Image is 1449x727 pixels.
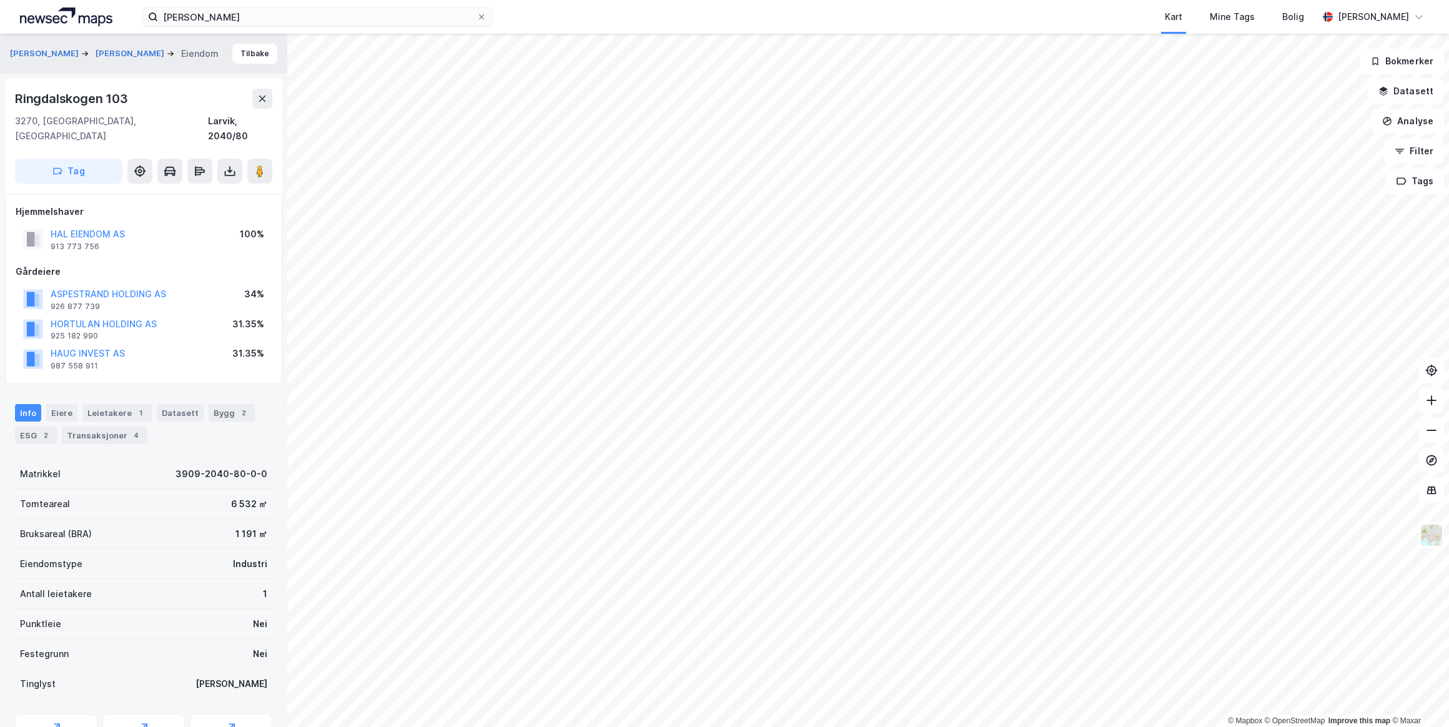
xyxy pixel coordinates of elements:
[1386,169,1444,194] button: Tags
[20,586,92,601] div: Antall leietakere
[157,404,204,422] div: Datasett
[233,556,267,571] div: Industri
[15,159,122,184] button: Tag
[237,407,250,419] div: 2
[20,616,61,631] div: Punktleie
[158,7,477,26] input: Søk på adresse, matrikkel, gårdeiere, leietakere eller personer
[20,646,69,661] div: Festegrunn
[253,616,267,631] div: Nei
[1372,109,1444,134] button: Analyse
[20,556,82,571] div: Eiendomstype
[15,404,41,422] div: Info
[15,427,57,444] div: ESG
[20,527,92,542] div: Bruksareal (BRA)
[16,204,272,219] div: Hjemmelshaver
[15,114,208,144] div: 3270, [GEOGRAPHIC_DATA], [GEOGRAPHIC_DATA]
[1420,523,1443,547] img: Z
[130,429,142,442] div: 4
[51,302,100,312] div: 926 877 739
[20,467,61,482] div: Matrikkel
[16,264,272,279] div: Gårdeiere
[240,227,264,242] div: 100%
[235,527,267,542] div: 1 191 ㎡
[20,676,56,691] div: Tinglyst
[46,404,77,422] div: Eiere
[62,427,147,444] div: Transaksjoner
[1328,716,1390,725] a: Improve this map
[1265,716,1325,725] a: OpenStreetMap
[51,331,98,341] div: 925 182 990
[10,47,81,60] button: [PERSON_NAME]
[195,676,267,691] div: [PERSON_NAME]
[1228,716,1262,725] a: Mapbox
[181,46,219,61] div: Eiendom
[232,317,264,332] div: 31.35%
[1384,139,1444,164] button: Filter
[15,89,131,109] div: Ringdalskogen 103
[134,407,147,419] div: 1
[1210,9,1255,24] div: Mine Tags
[82,404,152,422] div: Leietakere
[231,497,267,512] div: 6 532 ㎡
[39,429,52,442] div: 2
[244,287,264,302] div: 34%
[1368,79,1444,104] button: Datasett
[20,497,70,512] div: Tomteareal
[253,646,267,661] div: Nei
[263,586,267,601] div: 1
[1387,667,1449,727] iframe: Chat Widget
[1338,9,1409,24] div: [PERSON_NAME]
[209,404,255,422] div: Bygg
[232,44,277,64] button: Tilbake
[96,47,167,60] button: [PERSON_NAME]
[176,467,267,482] div: 3909-2040-80-0-0
[51,242,99,252] div: 913 773 756
[1387,667,1449,727] div: Kontrollprogram for chat
[208,114,272,144] div: Larvik, 2040/80
[1165,9,1182,24] div: Kart
[51,361,98,371] div: 987 558 911
[1360,49,1444,74] button: Bokmerker
[1282,9,1304,24] div: Bolig
[20,7,112,26] img: logo.a4113a55bc3d86da70a041830d287a7e.svg
[232,346,264,361] div: 31.35%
